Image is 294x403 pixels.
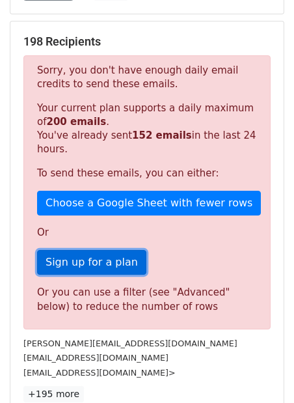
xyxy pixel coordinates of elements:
[23,35,271,49] h5: 198 Recipients
[37,285,257,314] div: Or you can use a filter (see "Advanced" below) to reduce the number of rows
[37,64,257,91] p: Sorry, you don't have enough daily email credits to send these emails.
[23,386,84,402] a: +195 more
[37,250,146,275] a: Sign up for a plan
[229,340,294,403] iframe: Chat Widget
[46,116,106,128] strong: 200 emails
[132,130,192,141] strong: 152 emails
[37,167,257,180] p: To send these emails, you can either:
[37,191,261,215] a: Choose a Google Sheet with fewer rows
[37,102,257,156] p: Your current plan supports a daily maximum of . You've already sent in the last 24 hours.
[23,353,168,363] small: [EMAIL_ADDRESS][DOMAIN_NAME]
[23,339,237,348] small: [PERSON_NAME][EMAIL_ADDRESS][DOMAIN_NAME]
[23,368,176,378] small: [EMAIL_ADDRESS][DOMAIN_NAME]>
[37,226,257,240] p: Or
